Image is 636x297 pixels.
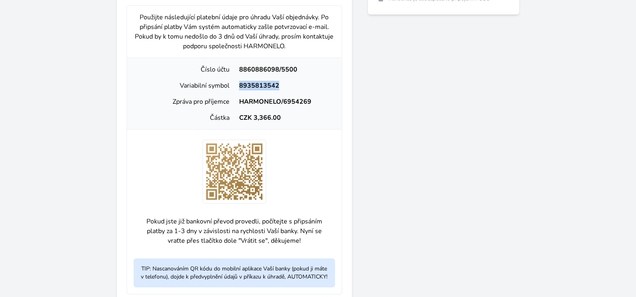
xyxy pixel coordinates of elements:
div: Zpráva pro příjemce [134,97,234,107]
div: 8935813542 [234,81,335,90]
div: Částka [134,113,234,123]
div: 8860886098/5500 [234,65,335,74]
div: Číslo účtu [134,65,234,74]
img: T8PebL7EqSrtAAAAABJRU5ErkJggg== [202,139,266,204]
div: HARMONELO/6954269 [234,97,335,107]
p: Použijte následující platební údaje pro úhradu Vaší objednávky. Po připsání platby Vám systém aut... [134,12,335,51]
p: TIP: Nascanováním QR kódu do mobilní aplikace Vaší banky (pokud ji máte v telefonu), dojde k před... [134,258,335,287]
div: CZK 3,366.00 [234,113,335,123]
div: Variabilní symbol [134,81,234,90]
p: Pokud jste již bankovní převod provedli, počítejte s připsáním platby za 1-3 dny v závislosti na ... [134,210,335,252]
